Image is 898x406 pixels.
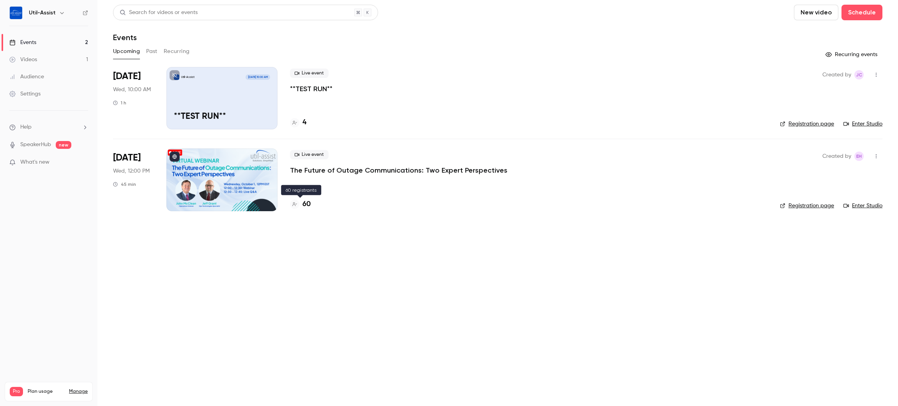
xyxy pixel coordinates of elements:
li: help-dropdown-opener [9,123,88,131]
span: Josh C [854,70,864,79]
h4: 4 [302,117,306,128]
span: Emily Henderson [854,152,864,161]
button: New video [794,5,838,20]
a: Registration page [780,120,834,128]
button: Past [146,45,157,58]
a: The Future of Outage Communications: Two Expert Perspectives [290,166,507,175]
span: [DATE] [113,70,141,83]
div: Videos [9,56,37,64]
a: Manage [69,388,88,395]
span: Wed, 10:00 AM [113,86,151,94]
h1: Events [113,33,137,42]
div: 1 h [113,100,126,106]
span: new [56,141,71,149]
div: Oct 1 Wed, 12:00 PM (America/Toronto) [113,148,154,211]
div: Search for videos or events [120,9,198,17]
span: [DATE] [113,152,141,164]
button: Upcoming [113,45,140,58]
span: Live event [290,150,329,159]
span: Help [20,123,32,131]
span: Wed, 12:00 PM [113,167,150,175]
span: Created by [822,152,851,161]
span: Pro [10,387,23,396]
div: Oct 1 Wed, 10:00 AM (America/New York) [113,67,154,129]
button: Recurring events [822,48,882,61]
a: Registration page [780,202,834,210]
div: Audience [9,73,44,81]
span: Plan usage [28,388,64,395]
span: EH [856,152,862,161]
div: Events [9,39,36,46]
h6: Util-Assist [29,9,56,17]
a: **TEST RUN**Util-Assist[DATE] 10:00 AM**TEST RUN** [166,67,278,129]
h4: 60 [302,199,311,210]
a: 60 [290,199,311,210]
button: Schedule [841,5,882,20]
a: Enter Studio [843,120,882,128]
button: Recurring [164,45,190,58]
a: SpeakerHub [20,141,51,149]
img: Util-Assist [10,7,22,19]
span: Created by [822,70,851,79]
div: Settings [9,90,41,98]
span: Live event [290,69,329,78]
span: What's new [20,158,49,166]
a: Enter Studio [843,202,882,210]
span: JC [856,70,862,79]
div: 45 min [113,181,136,187]
span: [DATE] 10:00 AM [246,74,270,80]
p: Util-Assist [181,75,194,79]
a: 4 [290,117,306,128]
iframe: Noticeable Trigger [79,159,88,166]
